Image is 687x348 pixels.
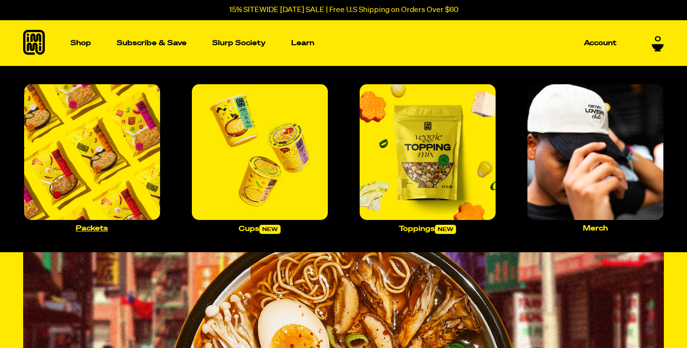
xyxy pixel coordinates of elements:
[20,80,164,236] a: Packets
[113,36,190,51] a: Subscribe & Save
[239,225,281,234] p: Cups
[291,39,314,47] p: Learn
[524,80,667,236] a: Merch
[583,225,608,232] p: Merch
[192,84,328,220] img: Cups_large.jpg
[67,20,620,66] nav: Main navigation
[70,39,91,47] p: Shop
[67,20,95,66] a: Shop
[259,225,281,234] span: new
[287,20,318,66] a: Learn
[188,80,332,238] a: Cupsnew
[584,39,617,47] p: Account
[117,39,187,47] p: Subscribe & Save
[652,35,664,52] a: 0
[399,225,456,234] p: Toppings
[655,35,661,44] span: 0
[212,39,266,47] p: Slurp Society
[24,84,160,220] img: Packets_large.jpg
[208,36,269,51] a: Slurp Society
[360,84,496,220] img: toppings.png
[435,225,456,234] span: new
[580,36,620,51] a: Account
[527,84,663,220] img: Merch_large.jpg
[76,225,108,232] p: Packets
[229,6,458,14] p: 15% SITEWIDE [DATE] SALE | Free U.S Shipping on Orders Over $60
[356,80,499,238] a: Toppingsnew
